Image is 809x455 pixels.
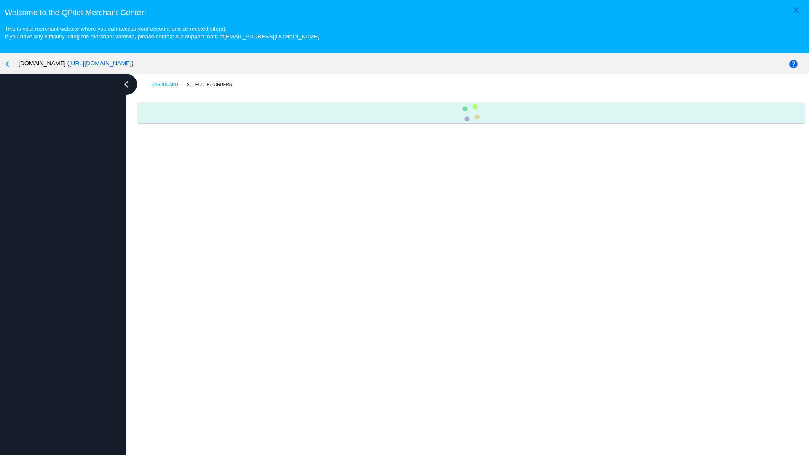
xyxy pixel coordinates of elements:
[224,33,319,40] a: [EMAIL_ADDRESS][DOMAIN_NAME]
[791,5,801,15] mat-icon: close
[788,59,798,69] mat-icon: help
[151,78,187,91] a: Dashboard
[5,26,319,40] small: This is your merchant website where you can access your account and connected site(s). If you hav...
[19,60,134,67] span: [DOMAIN_NAME] ( )
[5,8,804,17] h3: Welcome to the QPilot Merchant Center!
[187,78,239,91] a: Scheduled Orders
[120,78,133,91] i: chevron_left
[69,60,131,67] a: [URL][DOMAIN_NAME]
[3,59,13,69] mat-icon: arrow_back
